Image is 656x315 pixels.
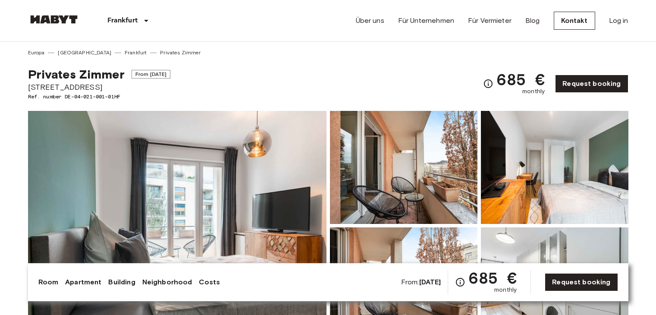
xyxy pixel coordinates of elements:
[494,286,517,294] span: monthly
[468,16,512,26] a: Für Vermieter
[525,16,540,26] a: Blog
[58,49,111,57] a: [GEOGRAPHIC_DATA]
[481,111,628,224] img: Picture of unit DE-04-021-001-01HF
[330,111,477,224] img: Picture of unit DE-04-021-001-01HF
[419,278,441,286] b: [DATE]
[455,277,465,287] svg: Check cost overview for full price breakdown. Please note that discounts apply to new joiners onl...
[401,277,441,287] span: From:
[483,79,493,89] svg: Check cost overview for full price breakdown. Please note that discounts apply to new joiners onl...
[555,75,628,93] a: Request booking
[142,277,192,287] a: Neighborhood
[38,277,59,287] a: Room
[160,49,201,57] a: Privates Zimmer
[28,49,45,57] a: Europa
[108,277,135,287] a: Building
[28,15,80,24] img: Habyt
[554,12,595,30] a: Kontakt
[398,16,454,26] a: Für Unternehmen
[469,270,517,286] span: 685 €
[356,16,384,26] a: Über uns
[65,277,101,287] a: Apartment
[497,72,545,87] span: 685 €
[199,277,220,287] a: Costs
[609,16,628,26] a: Log in
[28,67,125,82] span: Privates Zimmer
[107,16,138,26] p: Frankfurt
[28,82,171,93] span: [STREET_ADDRESS]
[545,273,618,291] a: Request booking
[28,93,171,101] span: Ref. number DE-04-021-001-01HF
[125,49,147,57] a: Frankfurt
[522,87,545,96] span: monthly
[132,70,171,79] span: From [DATE]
